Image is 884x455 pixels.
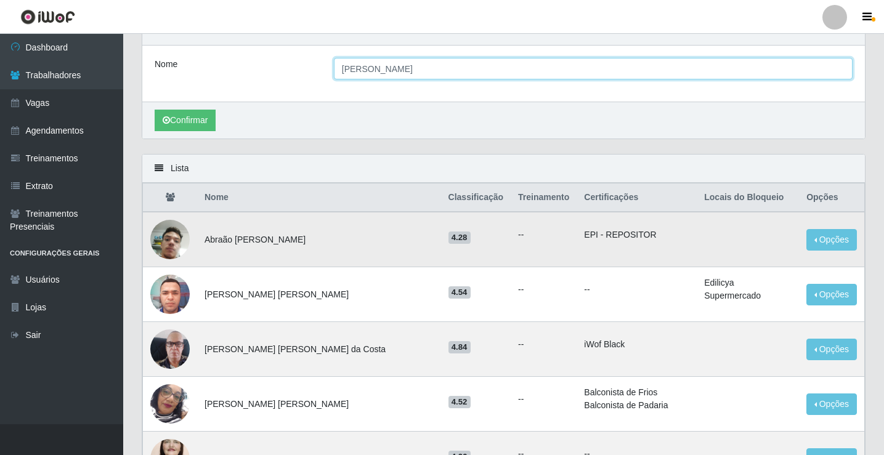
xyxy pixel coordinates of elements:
[441,183,511,212] th: Classificação
[150,268,190,320] img: 1754753909287.jpeg
[197,183,441,212] th: Nome
[584,338,689,351] li: iWof Black
[197,267,441,322] td: [PERSON_NAME] [PERSON_NAME]
[155,110,216,131] button: Confirmar
[197,322,441,377] td: [PERSON_NAME] [PERSON_NAME] da Costa
[334,58,853,79] input: Digite o Nome...
[584,228,689,241] li: EPI - REPOSITOR
[518,393,569,406] ul: --
[518,283,569,296] ul: --
[806,229,857,251] button: Opções
[806,284,857,305] button: Opções
[197,377,441,432] td: [PERSON_NAME] [PERSON_NAME]
[511,183,577,212] th: Treinamento
[448,286,471,299] span: 4.54
[197,212,441,267] td: Abraão [PERSON_NAME]
[448,232,471,244] span: 4.28
[142,155,865,183] div: Lista
[806,339,857,360] button: Opções
[799,183,864,212] th: Opções
[697,183,799,212] th: Locais do Bloqueio
[150,369,190,439] img: 1706051965739.jpeg
[518,338,569,351] ul: --
[584,283,689,296] p: --
[584,386,689,399] li: Balconista de Frios
[448,396,471,408] span: 4.52
[448,341,471,353] span: 4.84
[20,9,75,25] img: CoreUI Logo
[806,393,857,415] button: Opções
[150,314,190,384] img: 1745880395418.jpeg
[150,204,190,275] img: 1744297850969.jpeg
[704,276,792,302] li: Edilicya Supermercado
[584,399,689,412] li: Balconista de Padaria
[155,58,177,71] label: Nome
[577,183,697,212] th: Certificações
[518,228,569,241] ul: --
